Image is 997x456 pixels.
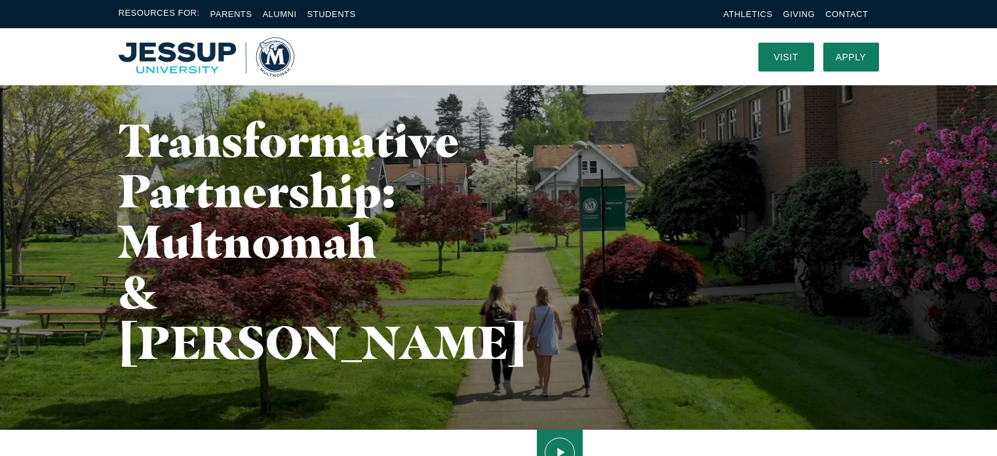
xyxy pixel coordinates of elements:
a: Giving [783,9,815,19]
a: Contact [825,9,868,19]
a: Parents [210,9,252,19]
img: Multnomah University Logo [119,37,294,77]
a: Athletics [724,9,773,19]
span: Resources For: [119,7,200,22]
h1: Transformative Partnership: Multnomah & [PERSON_NAME] [119,115,421,367]
a: Home [119,37,294,77]
a: Alumni [262,9,296,19]
a: Students [307,9,356,19]
a: Apply [823,43,879,72]
a: Visit [758,43,814,72]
